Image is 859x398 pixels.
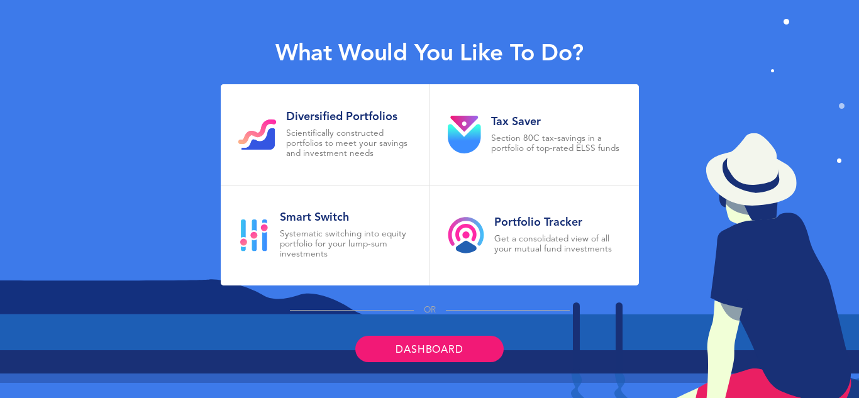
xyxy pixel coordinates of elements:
h2: Portfolio Tracker [494,216,621,229]
p: OR [424,306,436,316]
img: product-tracker.svg [448,217,484,253]
h1: What would you like to do? [275,41,584,69]
p: Scientifically constructed portfolios to meet your savings and investment needs [286,129,412,159]
a: Dashboard [355,336,503,362]
img: smart-goal-icon.svg [238,219,270,252]
img: product-tax.svg [448,116,481,153]
a: Portfolio TrackerGet a consolidated view of all your mutual fund investments [430,185,639,286]
p: Systematic switching into equity portfolio for your lump-sum investments [280,229,412,260]
p: Section 80C tax-savings in a portfolio of top-rated ELSS funds [491,134,621,154]
img: gi-goal-icon.svg [238,119,276,150]
h2: Smart Switch [280,211,412,224]
a: Tax SaverSection 80C tax-savings in a portfolio of top-rated ELSS funds [430,84,639,185]
a: Smart SwitchSystematic switching into equity portfolio for your lump-sum investments [221,185,429,286]
p: Get a consolidated view of all your mutual fund investments [494,235,621,255]
h2: Diversified Portfolios [286,110,412,124]
h2: Tax Saver [491,115,621,129]
a: Diversified PortfoliosScientifically constructed portfolios to meet your savings and investment n... [221,84,429,185]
